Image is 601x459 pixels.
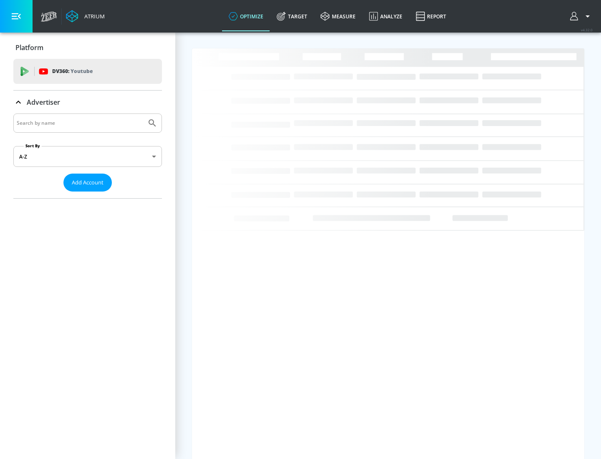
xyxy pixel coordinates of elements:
[362,1,409,31] a: Analyze
[66,10,105,23] a: Atrium
[27,98,60,107] p: Advertiser
[13,113,162,198] div: Advertiser
[409,1,453,31] a: Report
[13,59,162,84] div: DV360: Youtube
[314,1,362,31] a: measure
[63,174,112,192] button: Add Account
[52,67,93,76] p: DV360:
[71,67,93,76] p: Youtube
[17,118,143,129] input: Search by name
[13,91,162,114] div: Advertiser
[13,36,162,59] div: Platform
[13,192,162,198] nav: list of Advertiser
[24,143,42,149] label: Sort By
[15,43,43,52] p: Platform
[581,28,593,32] span: v 4.32.0
[270,1,314,31] a: Target
[72,178,104,187] span: Add Account
[81,13,105,20] div: Atrium
[222,1,270,31] a: optimize
[13,146,162,167] div: A-Z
